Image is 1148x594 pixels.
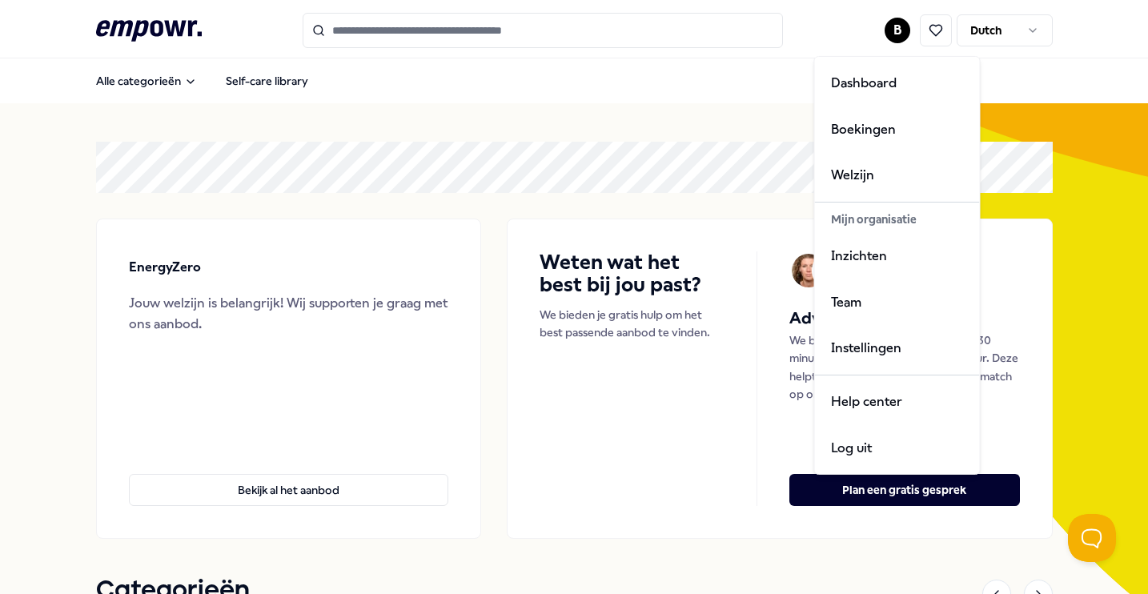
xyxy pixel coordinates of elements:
[818,425,977,472] div: Log uit
[818,379,977,425] a: Help center
[818,279,977,326] a: Team
[818,206,977,233] div: Mijn organisatie
[818,152,977,199] a: Welzijn
[818,233,977,279] a: Inzichten
[818,325,977,371] a: Instellingen
[818,60,977,106] a: Dashboard
[818,106,977,153] a: Boekingen
[814,56,981,475] div: B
